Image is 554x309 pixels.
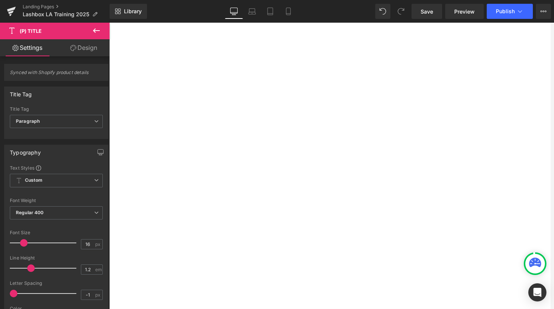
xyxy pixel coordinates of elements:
[393,4,409,19] button: Redo
[56,39,111,56] a: Design
[10,230,103,235] div: Font Size
[496,8,515,14] span: Publish
[279,4,297,19] a: Mobile
[243,4,261,19] a: Laptop
[261,4,279,19] a: Tablet
[421,8,433,15] span: Save
[10,107,103,112] div: Title Tag
[124,8,142,15] span: Library
[95,267,102,272] span: em
[25,177,42,184] b: Custom
[10,70,103,80] span: Synced with Shopify product details
[10,281,103,286] div: Letter Spacing
[23,11,89,17] span: Lashbox LA Training 2025
[10,145,41,156] div: Typography
[95,242,102,247] span: px
[110,4,147,19] a: New Library
[536,4,551,19] button: More
[445,4,484,19] a: Preview
[528,283,546,301] div: Open Intercom Messenger
[16,118,40,124] b: Paragraph
[375,4,390,19] button: Undo
[20,28,42,34] span: (P) Title
[454,8,475,15] span: Preview
[16,210,44,215] b: Regular 400
[10,165,103,171] div: Text Styles
[10,87,32,97] div: Title Tag
[95,292,102,297] span: px
[23,4,110,10] a: Landing Pages
[10,255,103,261] div: Line Height
[487,4,533,19] button: Publish
[10,198,103,203] div: Font Weight
[225,4,243,19] a: Desktop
